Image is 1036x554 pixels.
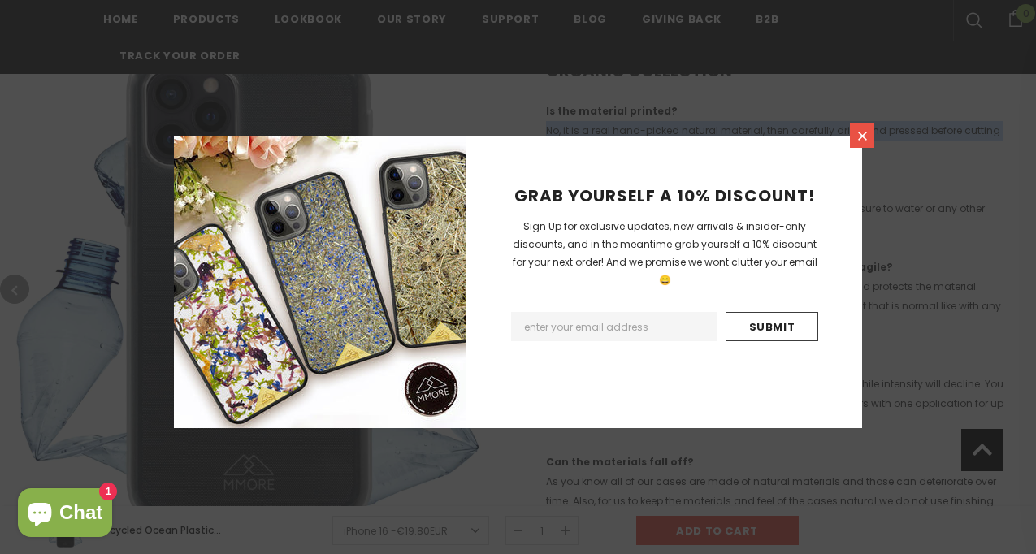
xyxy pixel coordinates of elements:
a: Close [850,123,874,148]
span: Sign Up for exclusive updates, new arrivals & insider-only discounts, and in the meantime grab yo... [513,219,817,287]
inbox-online-store-chat: Shopify online store chat [13,488,117,541]
span: GRAB YOURSELF A 10% DISCOUNT! [514,184,815,207]
input: Submit [726,312,818,341]
input: Email Address [511,312,717,341]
